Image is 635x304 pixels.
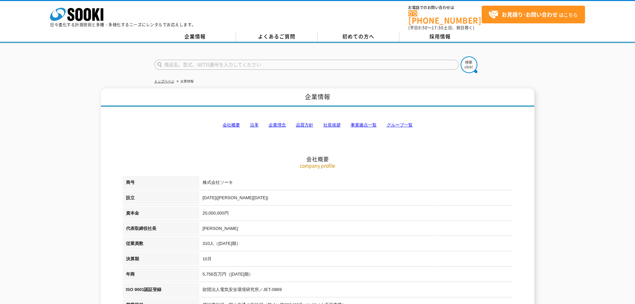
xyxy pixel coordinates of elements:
td: 5,756百万円（[DATE]期） [199,268,513,283]
li: 企業情報 [175,78,194,85]
th: 決算期 [123,252,199,268]
a: 採用情報 [399,32,481,42]
a: 品質方針 [296,122,313,127]
a: お見積り･お問い合わせはこちら [482,6,585,23]
img: btn_search.png [461,56,477,73]
a: [PHONE_NUMBER] [408,10,482,24]
td: [DATE]([PERSON_NAME][DATE]) [199,191,513,207]
span: はこちら [488,10,578,20]
td: 10月 [199,252,513,268]
a: 会社概要 [223,122,240,127]
td: 310人（[DATE]期） [199,237,513,252]
span: お電話でのお問い合わせは [408,6,482,10]
p: 日々進化する計測技術と多種・多様化するニーズにレンタルでお応えします。 [50,23,196,27]
a: 企業情報 [154,32,236,42]
input: 商品名、型式、NETIS番号を入力してください [154,60,459,70]
span: 8:50 [418,25,428,31]
th: 設立 [123,191,199,207]
h2: 会社概要 [123,89,513,163]
th: 資本金 [123,207,199,222]
a: よくあるご質問 [236,32,318,42]
a: 事業拠点一覧 [351,122,377,127]
th: 代表取締役社長 [123,222,199,237]
strong: お見積り･お問い合わせ [502,10,558,18]
th: 年商 [123,268,199,283]
span: 17:30 [432,25,444,31]
a: 企業理念 [269,122,286,127]
a: 初めての方へ [318,32,399,42]
a: トップページ [154,79,174,83]
th: 従業員数 [123,237,199,252]
td: [PERSON_NAME] [199,222,513,237]
th: 商号 [123,176,199,191]
h1: 企業情報 [101,88,534,107]
td: 20,000,000円 [199,207,513,222]
a: 沿革 [250,122,259,127]
a: 社長挨拶 [323,122,341,127]
p: company profile [123,162,513,169]
span: 初めての方へ [342,33,374,40]
td: 財団法人電気安全環境研究所／JET-0869 [199,283,513,298]
a: グループ一覧 [387,122,413,127]
th: ISO 9001認証登録 [123,283,199,298]
td: 株式会社ソーキ [199,176,513,191]
span: (平日 ～ 土日、祝日除く) [408,25,474,31]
